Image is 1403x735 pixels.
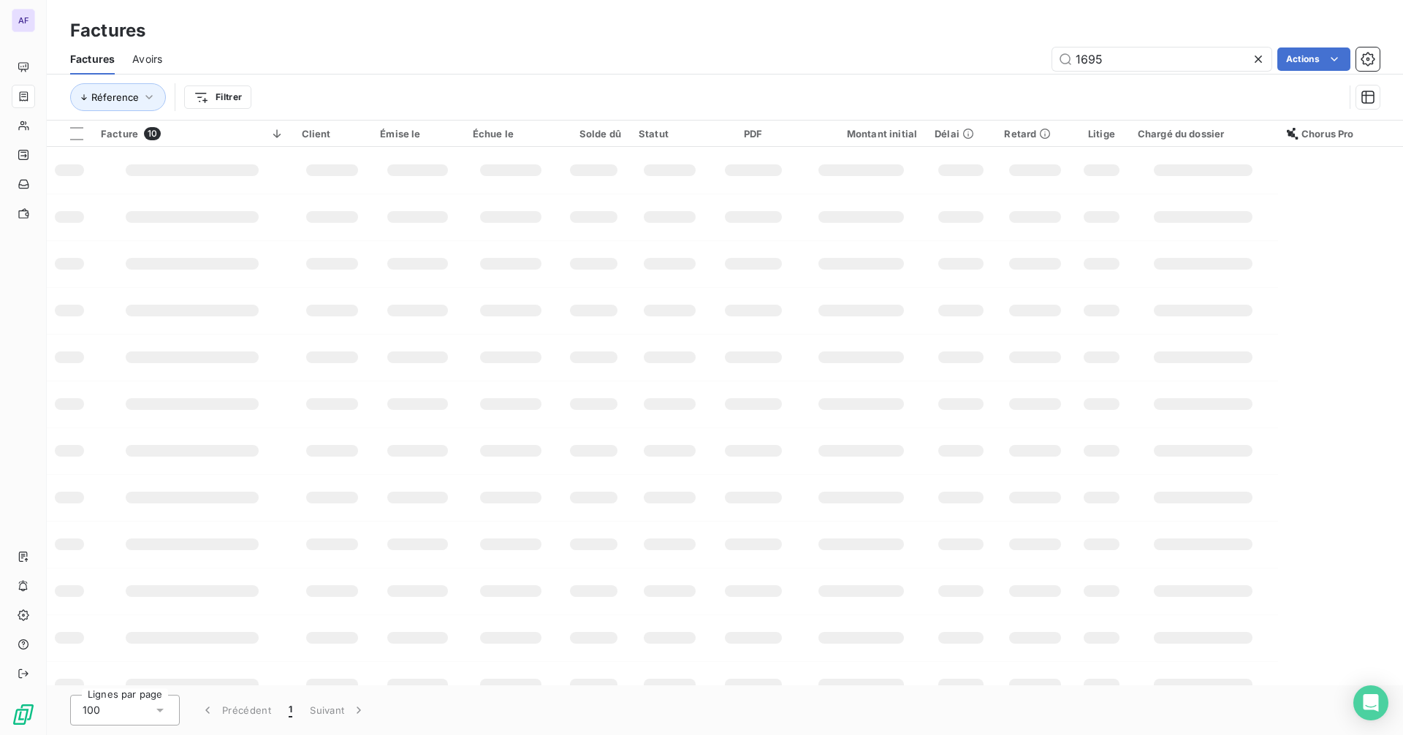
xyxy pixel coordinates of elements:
[1004,128,1065,140] div: Retard
[639,128,701,140] div: Statut
[718,128,788,140] div: PDF
[184,85,251,109] button: Filtrer
[380,128,455,140] div: Émise le
[70,18,145,44] h3: Factures
[83,703,100,717] span: 100
[1083,128,1120,140] div: Litige
[191,695,280,726] button: Précédent
[12,9,35,32] div: AF
[70,83,166,111] button: Réference
[101,128,138,140] span: Facture
[280,695,301,726] button: 1
[12,703,35,726] img: Logo LeanPay
[1052,47,1271,71] input: Rechercher
[91,91,139,103] span: Réference
[566,128,621,140] div: Solde dû
[1138,128,1269,140] div: Chargé du dossier
[144,127,161,140] span: 10
[473,128,549,140] div: Échue le
[289,703,292,717] span: 1
[132,52,162,66] span: Avoirs
[1277,47,1350,71] button: Actions
[302,128,363,140] div: Client
[70,52,115,66] span: Factures
[1287,128,1394,140] div: Chorus Pro
[805,128,917,140] div: Montant initial
[301,695,375,726] button: Suivant
[935,128,986,140] div: Délai
[1353,685,1388,720] div: Open Intercom Messenger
